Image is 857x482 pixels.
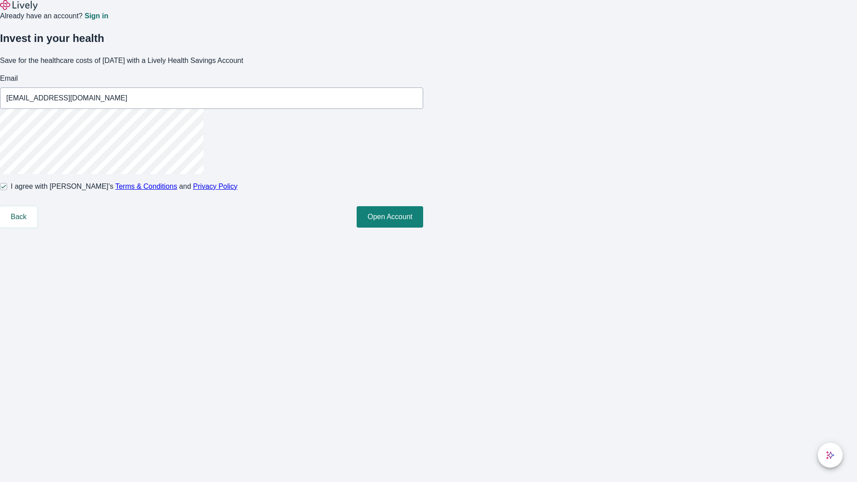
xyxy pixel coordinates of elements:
[826,451,835,460] svg: Lively AI Assistant
[11,181,237,192] span: I agree with [PERSON_NAME]’s and
[115,183,177,190] a: Terms & Conditions
[357,206,423,228] button: Open Account
[84,12,108,20] a: Sign in
[193,183,238,190] a: Privacy Policy
[818,443,843,468] button: chat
